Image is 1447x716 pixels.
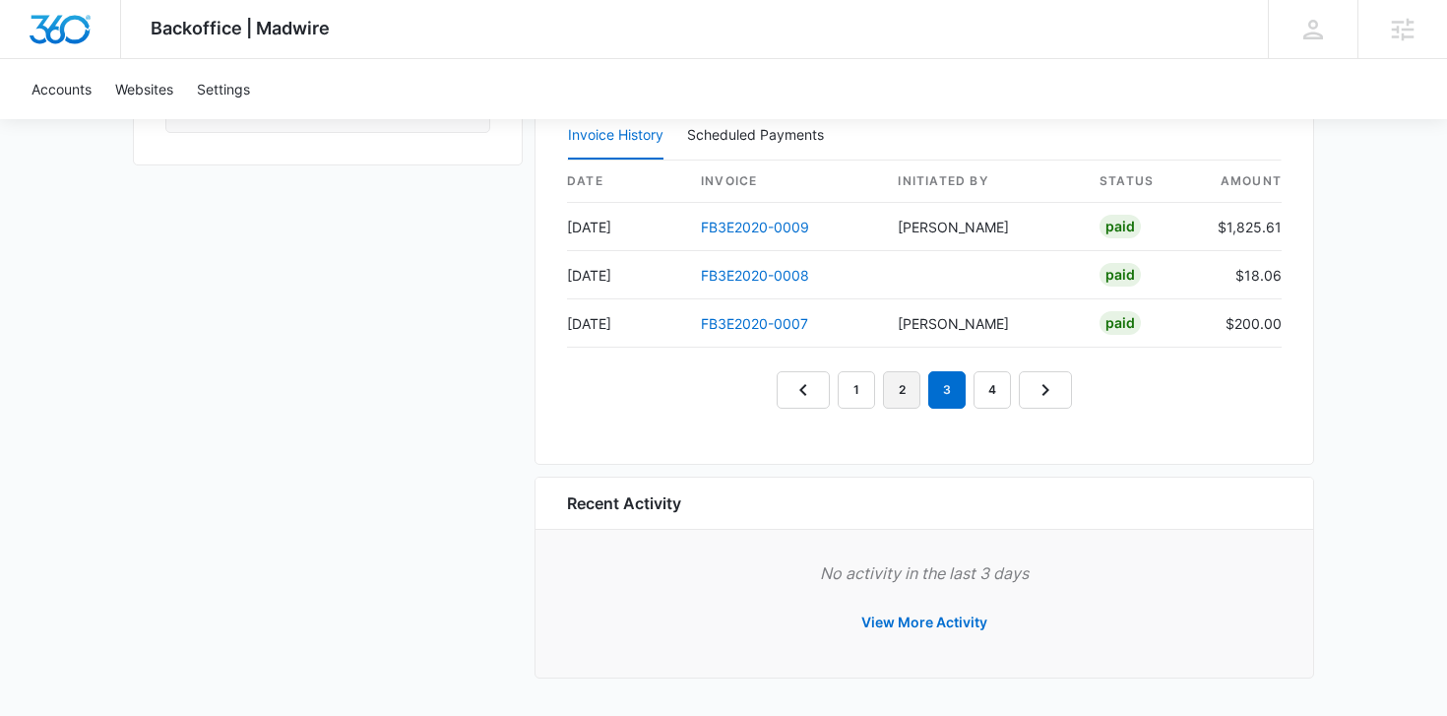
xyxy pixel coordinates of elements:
[567,203,685,251] td: [DATE]
[838,371,875,409] a: Page 1
[103,59,185,119] a: Websites
[685,161,882,203] th: invoice
[974,371,1011,409] a: Page 4
[883,371,920,409] a: Page 2
[1100,311,1141,335] div: Paid
[218,116,332,129] div: Keywords by Traffic
[567,491,681,515] h6: Recent Activity
[20,59,103,119] a: Accounts
[882,203,1084,251] td: [PERSON_NAME]
[1084,161,1202,203] th: status
[1202,299,1282,348] td: $200.00
[928,371,966,409] em: 3
[567,251,685,299] td: [DATE]
[31,32,47,47] img: logo_orange.svg
[75,116,176,129] div: Domain Overview
[1100,263,1141,287] div: Paid
[53,114,69,130] img: tab_domain_overview_orange.svg
[51,51,217,67] div: Domain: [DOMAIN_NAME]
[1019,371,1072,409] a: Next Page
[882,299,1084,348] td: [PERSON_NAME]
[842,599,1007,646] button: View More Activity
[701,315,808,332] a: FB3E2020-0007
[1202,203,1282,251] td: $1,825.61
[701,219,809,235] a: FB3E2020-0009
[568,112,663,160] button: Invoice History
[882,161,1084,203] th: Initiated By
[151,18,330,38] span: Backoffice | Madwire
[777,371,1072,409] nav: Pagination
[185,59,262,119] a: Settings
[1100,215,1141,238] div: Paid
[687,128,832,142] div: Scheduled Payments
[1202,161,1282,203] th: amount
[55,32,96,47] div: v 4.0.25
[567,299,685,348] td: [DATE]
[196,114,212,130] img: tab_keywords_by_traffic_grey.svg
[701,267,809,284] a: FB3E2020-0008
[567,561,1282,585] p: No activity in the last 3 days
[31,51,47,67] img: website_grey.svg
[777,371,830,409] a: Previous Page
[567,161,685,203] th: date
[1202,251,1282,299] td: $18.06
